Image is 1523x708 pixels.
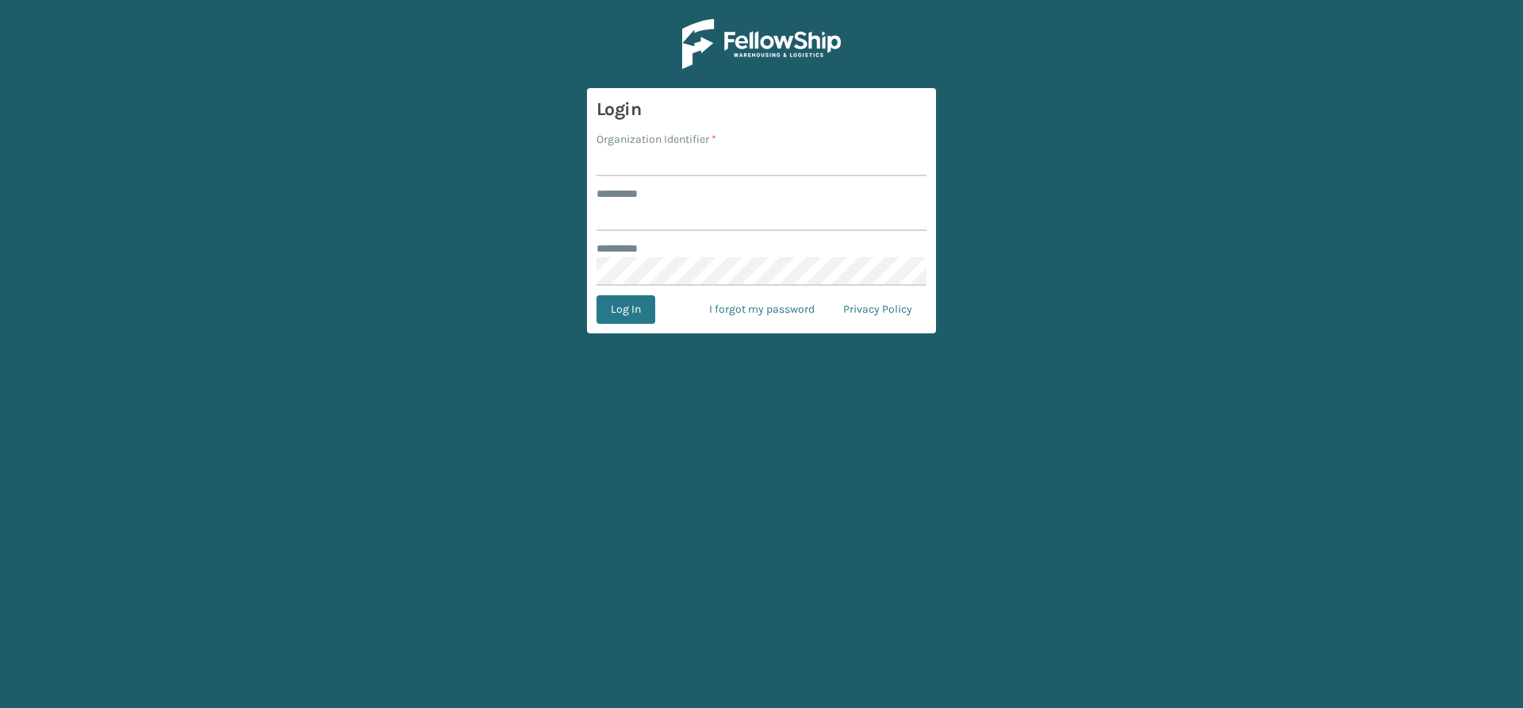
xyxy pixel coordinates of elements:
[829,295,926,324] a: Privacy Policy
[597,295,655,324] button: Log In
[597,131,716,148] label: Organization Identifier
[682,19,841,69] img: Logo
[695,295,829,324] a: I forgot my password
[597,98,926,121] h3: Login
